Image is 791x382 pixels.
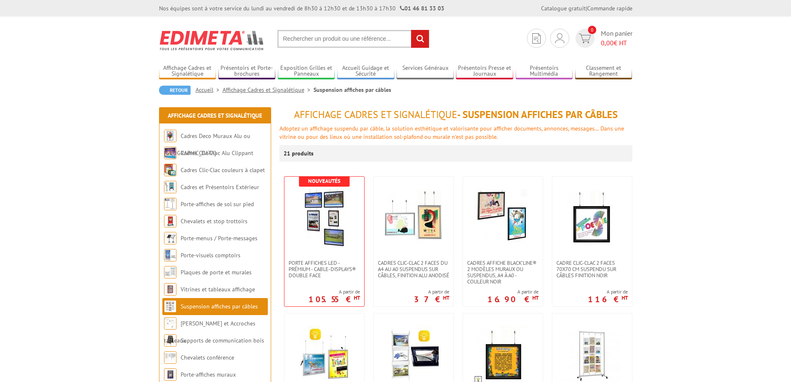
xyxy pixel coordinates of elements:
span: 0,00 [601,39,614,47]
a: Vitrines et tableaux affichage [181,286,255,293]
a: Cadres affiche Black’Line® 2 modèles muraux ou suspendus, A4 à A0 - couleur noir [463,260,543,285]
div: | [541,4,632,12]
span: € HT [601,38,632,48]
img: Porte-affiches muraux [164,368,176,381]
h1: - Suspension affiches par câbles [279,109,632,120]
span: A partir de [588,288,628,295]
a: Affichage Cadres et Signalétique [168,112,262,119]
a: Affichage Cadres et Signalétique [223,86,313,94]
a: Cadre Clic-Clac 2 faces 70x70 cm suspendu sur câbles finition noir [552,260,632,278]
span: 0 [588,26,596,34]
a: Suspension affiches par câbles [181,303,258,310]
img: Suspension affiches par câbles [164,300,176,313]
p: 105.55 € [309,297,360,302]
a: Présentoirs et Porte-brochures [218,64,276,78]
sup: HT [354,294,360,301]
img: Porte-menus / Porte-messages [164,232,176,244]
p: 21 produits [284,145,315,162]
p: 116 € [588,297,628,302]
strong: 01 46 81 33 03 [400,5,444,12]
span: Porte Affiches LED - Prémium - Cable-Displays® Double face [289,260,360,278]
img: Chevalets conférence [164,351,176,364]
span: A partir de [414,288,449,295]
img: Cadres affiche Black’Line® 2 modèles muraux ou suspendus, A4 à A0 - couleur noir [474,189,532,247]
img: Vitrines et tableaux affichage [164,283,176,296]
a: Cadres Clic-Clac 2 faces du A4 au A0 suspendus sur câbles, finition alu anodisé [374,260,453,278]
li: Suspension affiches par câbles [313,86,391,94]
sup: HT [443,294,449,301]
span: A partir de [309,288,360,295]
a: Cadres Deco Muraux Alu ou [GEOGRAPHIC_DATA] [164,132,250,157]
b: Nouveautés [308,177,340,185]
a: Accueil Guidage et Sécurité [337,64,394,78]
a: Exposition Grilles et Panneaux [278,64,335,78]
img: Porte-visuels comptoirs [164,249,176,261]
a: Catalogue gratuit [541,5,586,12]
img: devis rapide [579,34,591,43]
a: Chevalets et stop trottoirs [181,217,247,225]
a: Retour [159,86,191,95]
a: Chevalets conférence [181,354,234,361]
input: Rechercher un produit ou une référence... [277,30,429,48]
a: Cadres et Présentoirs Extérieur [181,183,259,191]
img: Plaques de porte et murales [164,266,176,278]
span: A partir de [487,288,539,295]
a: Affichage Cadres et Signalétique [159,64,216,78]
span: Cadre Clic-Clac 2 faces 70x70 cm suspendu sur câbles finition noir [556,260,628,278]
img: Cadres Clic-Clac 2 faces du A4 au A0 suspendus sur câbles, finition alu anodisé [384,189,443,247]
a: Accueil [196,86,223,94]
a: Porte-visuels comptoirs [181,251,240,259]
a: Classement et Rangement [575,64,632,78]
span: Mon panier [601,29,632,48]
p: 37 € [414,297,449,302]
a: Porte-menus / Porte-messages [181,234,257,242]
img: Chevalets et stop trottoirs [164,215,176,227]
a: Présentoirs Multimédia [516,64,573,78]
font: Adoptez un affichage suspendu par câble, la solution esthétique et valorisante pour afficher docu... [279,125,624,140]
a: Porte-affiches de sol sur pied [181,200,254,208]
img: Cadres Deco Muraux Alu ou Bois [164,130,176,142]
img: Porte-affiches de sol sur pied [164,198,176,210]
a: Présentoirs Presse et Journaux [456,64,513,78]
a: Cadres Clic-Clac couleurs à clapet [181,166,265,174]
div: Nos équipes sont à votre service du lundi au vendredi de 8h30 à 12h30 et de 13h30 à 17h30 [159,4,444,12]
img: Cadres et Présentoirs Extérieur [164,181,176,193]
img: Edimeta [159,25,265,56]
img: Cadre Clic-Clac 2 faces 70x70 cm suspendu sur câbles finition noir [563,189,621,247]
img: Porte Affiches LED - Prémium - Cable-Displays® Double face [295,189,353,247]
img: devis rapide [555,33,564,43]
a: Commande rapide [587,5,632,12]
img: Cadres Clic-Clac couleurs à clapet [164,164,176,176]
a: Porte-affiches muraux [181,371,236,378]
sup: HT [532,294,539,301]
a: devis rapide 0 Mon panier 0,00€ HT [573,29,632,48]
img: devis rapide [532,33,541,44]
a: Plaques de porte et murales [181,269,252,276]
sup: HT [622,294,628,301]
a: [PERSON_NAME] et Accroches tableaux [164,320,255,344]
img: Cimaises et Accroches tableaux [164,317,176,330]
span: Affichage Cadres et Signalétique [294,108,457,121]
span: Cadres Clic-Clac 2 faces du A4 au A0 suspendus sur câbles, finition alu anodisé [378,260,449,278]
a: Porte Affiches LED - Prémium - Cable-Displays® Double face [284,260,364,278]
a: Supports de communication bois [181,337,264,344]
a: Services Généraux [397,64,454,78]
a: Cadres Clic-Clac Alu Clippant [181,149,253,157]
p: 16.90 € [487,297,539,302]
input: rechercher [411,30,429,48]
span: Cadres affiche Black’Line® 2 modèles muraux ou suspendus, A4 à A0 - couleur noir [467,260,539,285]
